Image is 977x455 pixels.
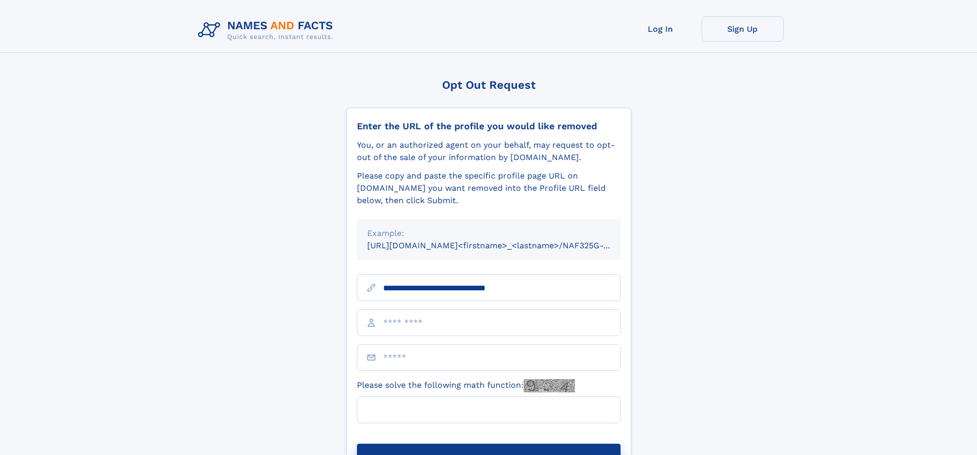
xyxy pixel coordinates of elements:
img: Logo Names and Facts [194,16,342,44]
small: [URL][DOMAIN_NAME]<firstname>_<lastname>/NAF325G-xxxxxxxx [367,241,640,250]
a: Log In [620,16,702,42]
label: Please solve the following math function: [357,379,575,392]
div: Opt Out Request [346,78,631,91]
div: You, or an authorized agent on your behalf, may request to opt-out of the sale of your informatio... [357,139,621,164]
div: Please copy and paste the specific profile page URL on [DOMAIN_NAME] you want removed into the Pr... [357,170,621,207]
div: Example: [367,227,610,240]
div: Enter the URL of the profile you would like removed [357,121,621,132]
a: Sign Up [702,16,784,42]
